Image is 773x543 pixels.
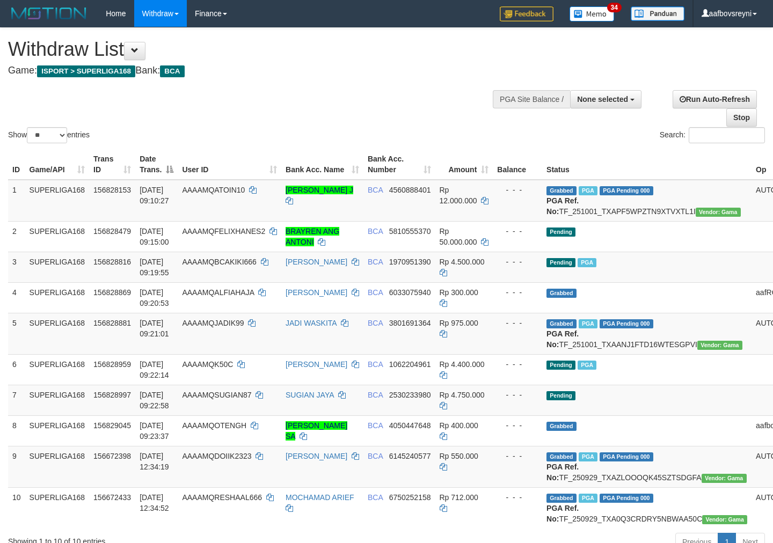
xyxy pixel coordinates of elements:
span: PGA Pending [600,494,653,503]
span: Marked by aafsoycanthlai [579,494,597,503]
th: Date Trans.: activate to sort column descending [135,149,178,180]
b: PGA Ref. No: [546,329,579,349]
span: 156672433 [93,493,131,502]
span: Marked by aafsoycanthlai [579,452,597,461]
a: SUGIAN JAYA [286,391,334,399]
div: PGA Site Balance / [493,90,570,108]
td: SUPERLIGA168 [25,221,90,252]
a: [PERSON_NAME] J [286,186,353,194]
span: [DATE] 09:15:00 [140,227,169,246]
th: Trans ID: activate to sort column ascending [89,149,135,180]
span: Rp 4.400.000 [440,360,485,369]
td: TF_250929_TXA0Q3CRDRY5NBWAA50C [542,487,752,529]
td: TF_250929_TXAZLOOOQK45SZTSDGFA [542,446,752,487]
span: [DATE] 09:19:55 [140,258,169,277]
span: Pending [546,258,575,267]
span: 156829045 [93,421,131,430]
select: Showentries [27,127,67,143]
b: PGA Ref. No: [546,463,579,482]
span: Rp 4.750.000 [440,391,485,399]
td: 1 [8,180,25,222]
span: AAAAMQOTENGH [182,421,246,430]
span: PGA Pending [600,186,653,195]
span: Rp 4.500.000 [440,258,485,266]
span: 156828816 [93,258,131,266]
td: SUPERLIGA168 [25,313,90,354]
td: 2 [8,221,25,252]
label: Show entries [8,127,90,143]
span: 156828153 [93,186,131,194]
span: 34 [607,3,622,12]
td: 4 [8,282,25,313]
span: 156828997 [93,391,131,399]
td: 7 [8,385,25,415]
div: - - - [497,492,538,503]
td: SUPERLIGA168 [25,354,90,385]
span: [DATE] 12:34:19 [140,452,169,471]
span: [DATE] 09:23:37 [140,421,169,441]
label: Search: [660,127,765,143]
th: Bank Acc. Name: activate to sort column ascending [281,149,363,180]
span: BCA [368,258,383,266]
span: Rp 300.000 [440,288,478,297]
div: - - - [497,359,538,370]
span: Vendor URL: https://trx31.1velocity.biz [696,208,741,217]
td: 6 [8,354,25,385]
div: - - - [497,390,538,400]
td: 9 [8,446,25,487]
div: - - - [497,420,538,431]
a: [PERSON_NAME] SA [286,421,347,441]
span: BCA [368,360,383,369]
button: None selected [570,90,641,108]
img: Button%20Memo.svg [570,6,615,21]
td: 3 [8,252,25,282]
span: Rp 550.000 [440,452,478,460]
span: Grabbed [546,319,577,328]
span: Pending [546,391,575,400]
a: BRAYREN ANG ANTONI [286,227,339,246]
div: - - - [497,256,538,267]
td: SUPERLIGA168 [25,415,90,446]
span: Pending [546,361,575,370]
span: Copy 6750252158 to clipboard [389,493,431,502]
td: SUPERLIGA168 [25,180,90,222]
span: Grabbed [546,289,577,298]
span: AAAAMQDOIIK2323 [182,452,251,460]
span: BCA [368,186,383,194]
span: Marked by aafsoycanthlai [578,361,596,370]
div: - - - [497,287,538,298]
th: Bank Acc. Number: activate to sort column ascending [363,149,435,180]
span: Copy 2530233980 to clipboard [389,391,431,399]
span: Vendor URL: https://trx31.1velocity.biz [702,515,747,524]
span: AAAAMQJADIK99 [182,319,244,327]
span: PGA Pending [600,452,653,461]
span: Copy 1970951390 to clipboard [389,258,431,266]
span: AAAAMQSUGIAN87 [182,391,251,399]
td: SUPERLIGA168 [25,446,90,487]
h1: Withdraw List [8,39,505,60]
span: Copy 3801691364 to clipboard [389,319,431,327]
b: PGA Ref. No: [546,196,579,216]
b: PGA Ref. No: [546,504,579,523]
span: Grabbed [546,452,577,461]
th: Amount: activate to sort column ascending [435,149,493,180]
a: JADI WASKITA [286,319,337,327]
span: BCA [368,452,383,460]
span: PGA Pending [600,319,653,328]
span: Copy 6145240577 to clipboard [389,452,431,460]
a: [PERSON_NAME] [286,452,347,460]
span: AAAAMQATOIN10 [182,186,245,194]
h4: Game: Bank: [8,65,505,76]
span: BCA [368,421,383,430]
span: Grabbed [546,494,577,503]
span: Copy 4560888401 to clipboard [389,186,431,194]
span: None selected [577,95,628,104]
span: [DATE] 09:20:53 [140,288,169,307]
td: SUPERLIGA168 [25,487,90,529]
td: TF_251001_TXAPF5WPZTN9XTVXTL1I [542,180,752,222]
span: BCA [160,65,184,77]
span: 156672398 [93,452,131,460]
td: 5 [8,313,25,354]
span: Rp 50.000.000 [440,227,477,246]
span: AAAAMQRESHAAL666 [182,493,262,502]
